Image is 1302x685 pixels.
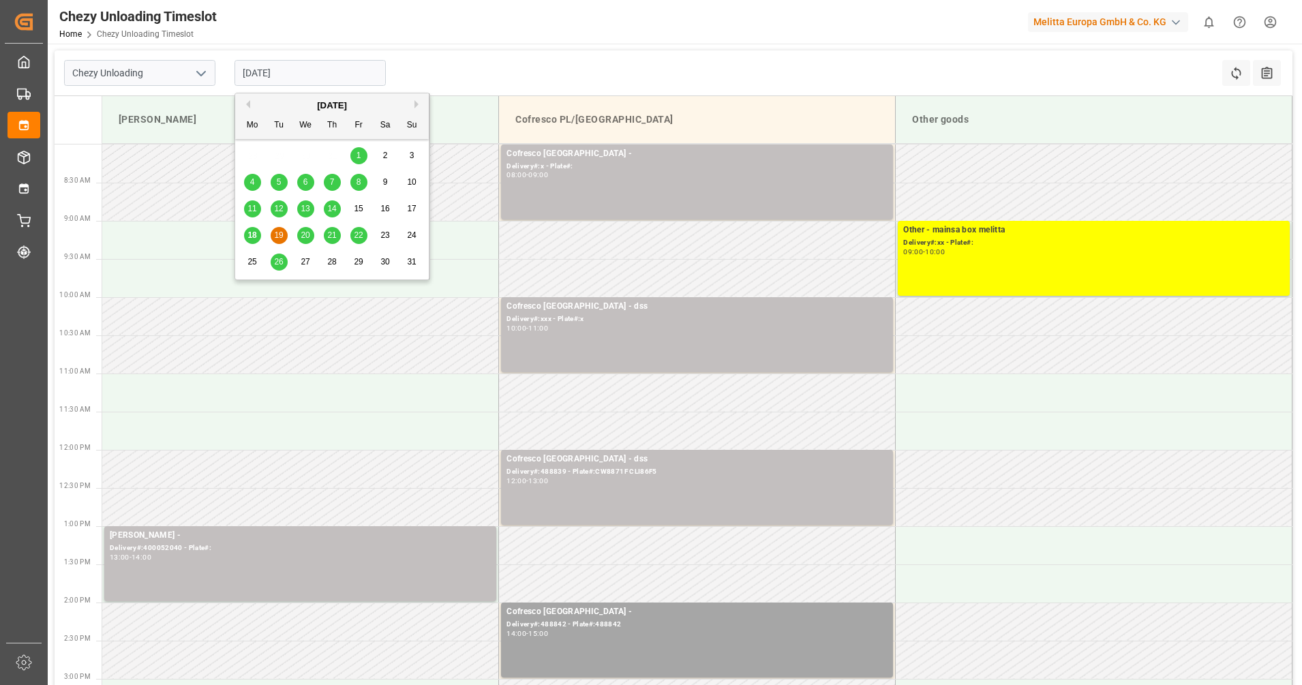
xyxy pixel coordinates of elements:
[407,257,416,267] span: 31
[903,224,1284,237] div: Other - mainsa box melitta
[234,60,386,86] input: DD.MM.YYYY
[506,605,888,619] div: Cofresco [GEOGRAPHIC_DATA] -
[239,142,425,275] div: month 2025-08
[327,204,336,213] span: 14
[274,230,283,240] span: 19
[303,177,308,187] span: 6
[354,230,363,240] span: 22
[324,174,341,191] div: Choose Thursday, August 7th, 2025
[404,200,421,217] div: Choose Sunday, August 17th, 2025
[377,117,394,134] div: Sa
[1028,9,1194,35] button: Melitta Europa GmbH & Co. KG
[350,117,367,134] div: Fr
[274,257,283,267] span: 26
[297,254,314,271] div: Choose Wednesday, August 27th, 2025
[132,554,151,560] div: 14:00
[59,482,91,489] span: 12:30 PM
[350,227,367,244] div: Choose Friday, August 22nd, 2025
[110,529,491,543] div: [PERSON_NAME] -
[327,257,336,267] span: 28
[130,554,132,560] div: -
[59,367,91,375] span: 11:00 AM
[190,63,211,84] button: open menu
[324,254,341,271] div: Choose Thursday, August 28th, 2025
[64,60,215,86] input: Type to search/select
[64,635,91,642] span: 2:30 PM
[297,200,314,217] div: Choose Wednesday, August 13th, 2025
[64,520,91,528] span: 1:00 PM
[383,177,388,187] span: 9
[377,227,394,244] div: Choose Saturday, August 23rd, 2025
[407,177,416,187] span: 10
[271,254,288,271] div: Choose Tuesday, August 26th, 2025
[506,161,888,172] div: Delivery#:x - Plate#:
[327,230,336,240] span: 21
[64,673,91,680] span: 3:00 PM
[59,329,91,337] span: 10:30 AM
[64,177,91,184] span: 8:30 AM
[404,147,421,164] div: Choose Sunday, August 3rd, 2025
[350,147,367,164] div: Choose Friday, August 1st, 2025
[244,200,261,217] div: Choose Monday, August 11th, 2025
[1224,7,1255,37] button: Help Center
[1194,7,1224,37] button: show 0 new notifications
[247,230,256,240] span: 18
[301,230,309,240] span: 20
[301,257,309,267] span: 27
[925,249,945,255] div: 10:00
[407,230,416,240] span: 24
[297,117,314,134] div: We
[377,147,394,164] div: Choose Saturday, August 2nd, 2025
[528,325,548,331] div: 11:00
[59,444,91,451] span: 12:00 PM
[528,630,548,637] div: 15:00
[404,254,421,271] div: Choose Sunday, August 31st, 2025
[404,174,421,191] div: Choose Sunday, August 10th, 2025
[271,227,288,244] div: Choose Tuesday, August 19th, 2025
[357,177,361,187] span: 8
[1028,12,1188,32] div: Melitta Europa GmbH & Co. KG
[277,177,282,187] span: 5
[377,200,394,217] div: Choose Saturday, August 16th, 2025
[528,172,548,178] div: 09:00
[380,204,389,213] span: 16
[506,478,526,484] div: 12:00
[324,117,341,134] div: Th
[506,630,526,637] div: 14:00
[404,117,421,134] div: Su
[907,107,1281,132] div: Other goods
[357,151,361,160] span: 1
[354,257,363,267] span: 29
[64,596,91,604] span: 2:00 PM
[113,107,487,132] div: [PERSON_NAME]
[247,257,256,267] span: 25
[59,291,91,299] span: 10:00 AM
[350,254,367,271] div: Choose Friday, August 29th, 2025
[350,174,367,191] div: Choose Friday, August 8th, 2025
[380,230,389,240] span: 23
[526,172,528,178] div: -
[903,249,923,255] div: 09:00
[242,100,250,108] button: Previous Month
[506,325,526,331] div: 10:00
[380,257,389,267] span: 30
[404,227,421,244] div: Choose Sunday, August 24th, 2025
[274,204,283,213] span: 12
[235,99,429,112] div: [DATE]
[59,406,91,413] span: 11:30 AM
[506,314,888,325] div: Delivery#:xxx - Plate#:x
[301,204,309,213] span: 13
[407,204,416,213] span: 17
[324,200,341,217] div: Choose Thursday, August 14th, 2025
[271,174,288,191] div: Choose Tuesday, August 5th, 2025
[923,249,925,255] div: -
[64,253,91,260] span: 9:30 AM
[506,172,526,178] div: 08:00
[110,543,491,554] div: Delivery#:400052040 - Plate#:
[414,100,423,108] button: Next Month
[377,254,394,271] div: Choose Saturday, August 30th, 2025
[354,204,363,213] span: 15
[506,466,888,478] div: Delivery#:488839 - Plate#:CW8871F CLI86F5
[526,630,528,637] div: -
[506,453,888,466] div: Cofresco [GEOGRAPHIC_DATA] - dss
